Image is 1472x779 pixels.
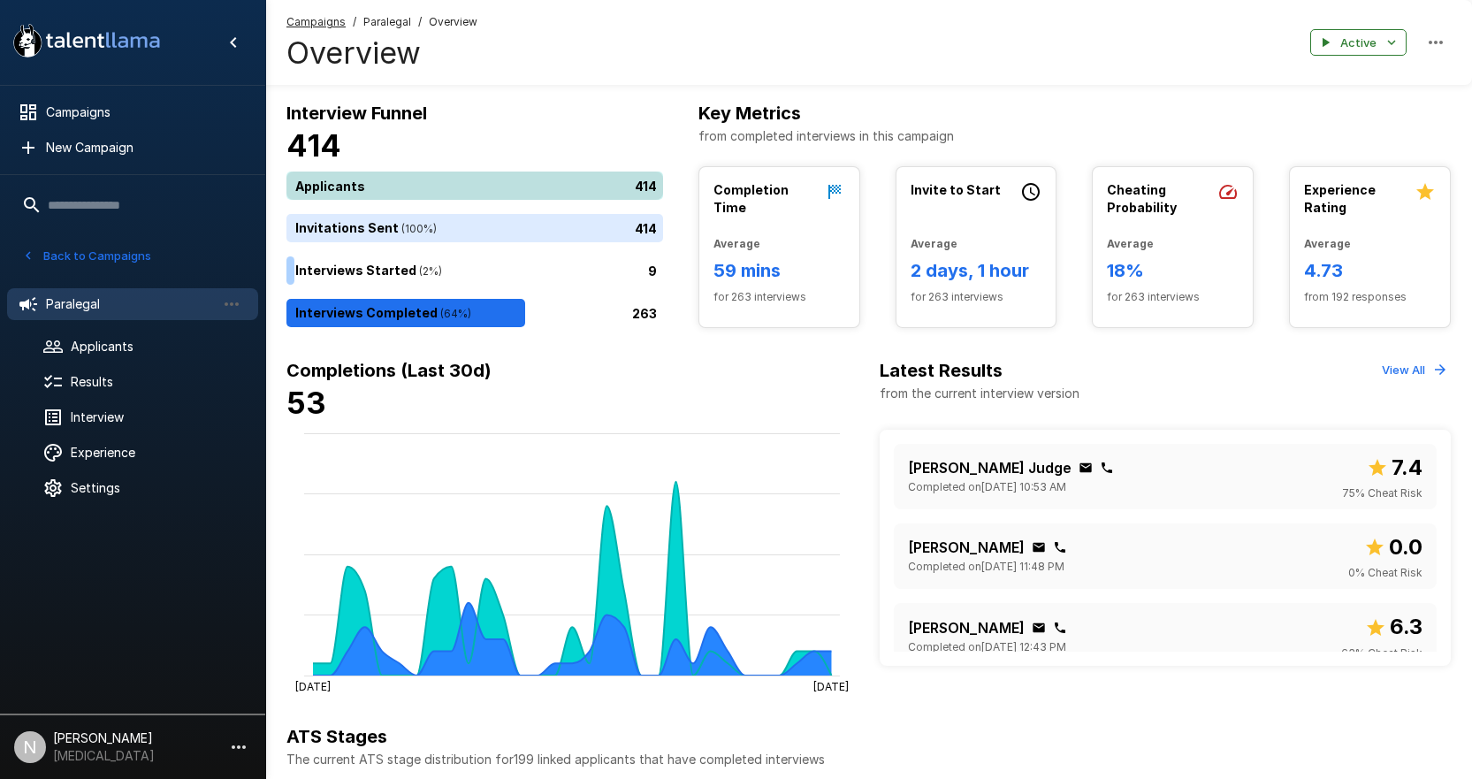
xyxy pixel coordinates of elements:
[1032,540,1046,554] div: Click to copy
[363,13,411,31] span: Paralegal
[635,219,657,238] p: 414
[286,34,477,72] h4: Overview
[1304,256,1436,285] h6: 4.73
[713,182,789,215] b: Completion Time
[1342,485,1422,502] span: 75 % Cheat Risk
[1107,237,1154,250] b: Average
[1304,288,1436,306] span: from 192 responses
[911,288,1042,306] span: for 263 interviews
[286,385,326,421] b: 53
[1392,454,1422,480] b: 7.4
[813,679,849,692] tspan: [DATE]
[880,385,1079,402] p: from the current interview version
[713,256,845,285] h6: 59 mins
[1341,645,1422,662] span: 63 % Cheat Risk
[295,679,331,692] tspan: [DATE]
[698,127,1451,145] p: from completed interviews in this campaign
[1079,461,1093,475] div: Click to copy
[1390,614,1422,639] b: 6.3
[1364,531,1422,564] span: Overall score out of 10
[286,726,387,747] b: ATS Stages
[1032,621,1046,635] div: Click to copy
[286,127,341,164] b: 414
[908,638,1066,656] span: Completed on [DATE] 12:43 PM
[286,751,1451,768] p: The current ATS stage distribution for 199 linked applicants that have completed interviews
[635,177,657,195] p: 414
[1310,29,1407,57] button: Active
[418,13,422,31] span: /
[698,103,801,124] b: Key Metrics
[1107,288,1239,306] span: for 263 interviews
[1377,356,1451,384] button: View All
[908,558,1064,576] span: Completed on [DATE] 11:48 PM
[911,256,1042,285] h6: 2 days, 1 hour
[286,15,346,28] u: Campaigns
[1367,451,1422,485] span: Overall score out of 10
[1100,461,1114,475] div: Click to copy
[429,13,477,31] span: Overview
[908,617,1025,638] p: [PERSON_NAME]
[286,103,427,124] b: Interview Funnel
[632,304,657,323] p: 263
[713,288,845,306] span: for 263 interviews
[1389,534,1422,560] b: 0.0
[1348,564,1422,582] span: 0 % Cheat Risk
[908,478,1066,496] span: Completed on [DATE] 10:53 AM
[911,237,957,250] b: Average
[1107,256,1239,285] h6: 18%
[353,13,356,31] span: /
[908,537,1025,558] p: [PERSON_NAME]
[1053,540,1067,554] div: Click to copy
[911,182,1001,197] b: Invite to Start
[1107,182,1177,215] b: Cheating Probability
[1304,182,1376,215] b: Experience Rating
[648,262,657,280] p: 9
[286,360,492,381] b: Completions (Last 30d)
[908,457,1072,478] p: [PERSON_NAME] Judge
[1053,621,1067,635] div: Click to copy
[880,360,1003,381] b: Latest Results
[713,237,760,250] b: Average
[1365,610,1422,644] span: Overall score out of 10
[1304,237,1351,250] b: Average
